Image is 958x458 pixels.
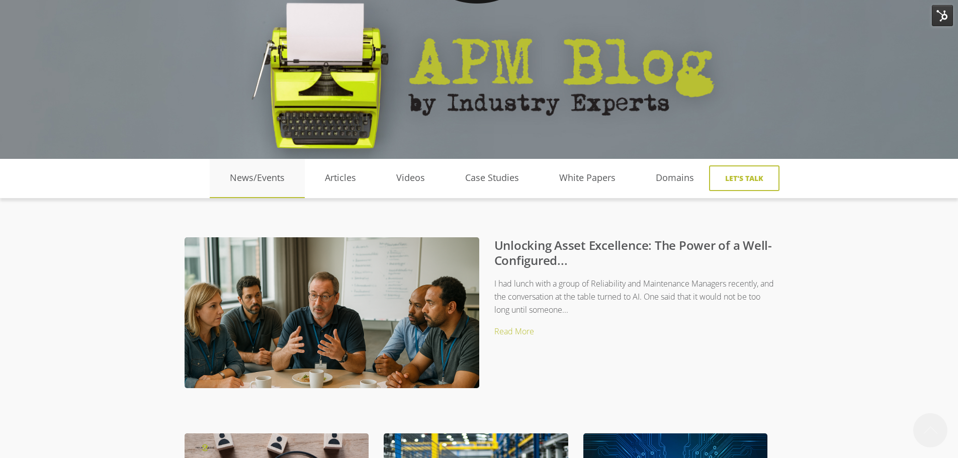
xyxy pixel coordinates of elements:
a: Let's Talk [709,165,779,191]
a: White Papers [539,170,636,186]
a: Unlocking Asset Excellence: The Power of a Well-Configured... [494,237,772,268]
a: News/Events [210,170,305,186]
a: Read More [494,326,534,337]
a: Domains [636,170,714,186]
img: Unlocking Asset Excellence: The Power of a Well-Configured CMMS & AI [185,237,479,434]
div: Navigation Menu [194,159,714,203]
p: I had lunch with a group of Reliability and Maintenance Managers recently, and the conversation a... [205,277,774,317]
img: HubSpot Tools Menu Toggle [932,5,953,26]
a: Case Studies [445,170,539,186]
a: Articles [305,170,376,186]
a: Videos [376,170,445,186]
